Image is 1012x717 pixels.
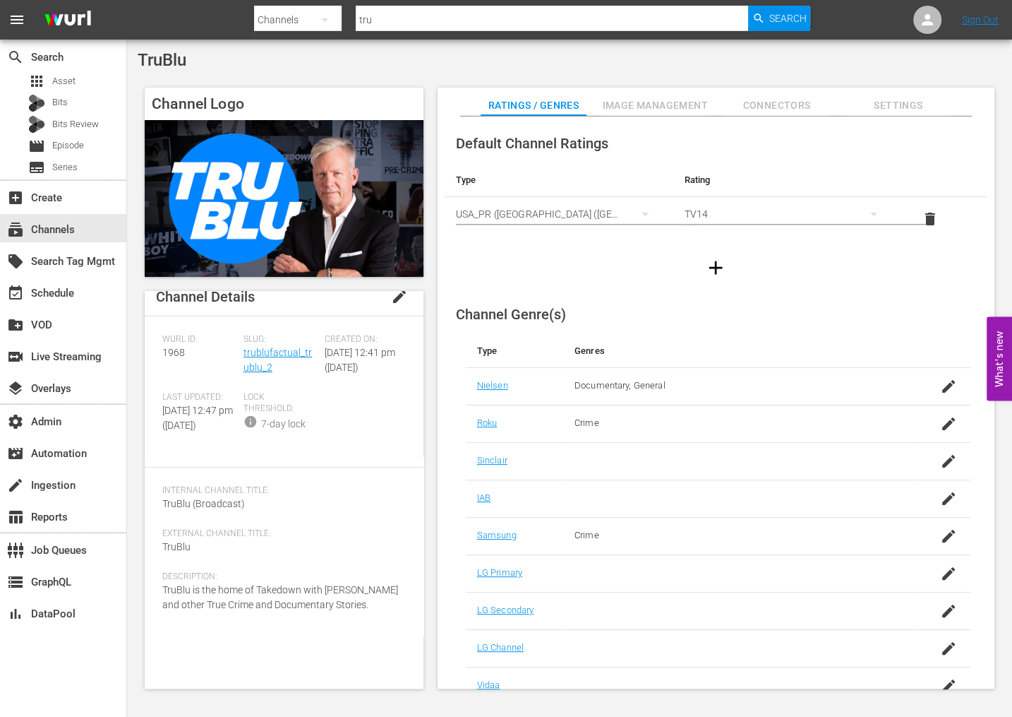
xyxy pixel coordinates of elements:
span: Bits Review [52,117,99,131]
span: info [243,415,258,429]
span: TruBlu [138,50,186,70]
a: LG Channel [477,642,524,653]
span: [DATE] 12:47 pm ([DATE]) [162,405,233,431]
span: Live Streaming [7,348,24,365]
h4: Channel Logo [145,88,423,120]
a: LG Secondary [477,605,534,615]
span: DataPool [7,605,24,622]
span: menu [8,11,25,28]
span: Default Channel Ratings [456,135,608,152]
span: Admin [7,413,24,430]
th: Type [466,334,563,368]
span: Search [769,6,807,31]
span: Search [7,49,24,66]
span: 1968 [162,347,185,358]
span: Channel Genre(s) [456,306,566,323]
a: Samsung [477,530,517,540]
span: Wurl ID: [162,334,236,345]
span: Lock Threshold: [243,392,318,415]
span: Bits [52,95,68,109]
a: Vidaa [477,680,500,690]
div: USA_PR ([GEOGRAPHIC_DATA] ([GEOGRAPHIC_DATA])) [456,194,662,234]
span: Slug: [243,334,318,345]
span: Image Management [602,97,708,114]
span: Ratings / Genres [481,97,586,114]
th: Rating [673,163,902,197]
span: Created On: [325,334,399,345]
span: GraphQL [7,574,24,591]
span: Reports [7,509,24,526]
button: Open Feedback Widget [987,316,1012,401]
span: Overlays [7,380,24,397]
img: TruBlu [145,120,423,277]
span: Channels [7,221,24,238]
span: Description: [162,571,399,583]
th: Genres [563,334,916,368]
span: Automation [7,445,24,462]
button: delete [913,202,947,236]
span: Series [28,159,45,176]
span: Channel Details [156,288,255,305]
span: Episode [52,138,84,153]
table: simple table [445,163,987,241]
span: TruBlu (Broadcast) [162,498,245,509]
a: trublufactual_trublu_2 [243,347,312,373]
span: Asset [52,74,76,88]
a: IAB [477,492,490,503]
button: edit [382,280,416,314]
a: Sinclair [477,455,507,466]
span: Last Updated: [162,392,236,403]
span: [DATE] 12:41 pm ([DATE]) [325,347,395,373]
span: Schedule [7,285,24,302]
th: Type [445,163,673,197]
span: Internal Channel Title: [162,485,399,497]
div: Bits [28,95,45,112]
a: Sign Out [962,14,999,25]
div: TV14 [685,194,891,234]
span: Job Queues [7,542,24,559]
a: Roku [477,417,498,428]
span: Ingestion [7,477,24,494]
span: External Channel Title: [162,528,399,540]
span: VOD [7,316,24,333]
span: Create [7,189,24,206]
span: Search Tag Mgmt [7,253,24,270]
span: Settings [845,97,951,114]
span: delete [922,211,939,227]
button: Search [748,6,810,31]
span: TruBlu [162,541,191,552]
div: Bits Review [28,116,45,133]
img: ans4CAIJ8jUAAAAAAAAAAAAAAAAAAAAAAAAgQb4GAAAAAAAAAAAAAAAAAAAAAAAAJMjXAAAAAAAAAAAAAAAAAAAAAAAAgAT5G... [34,4,102,37]
span: Asset [28,73,45,90]
span: TruBlu is the home of Takedown with [PERSON_NAME] and other True Crime and Documentary Stories. [162,584,398,610]
span: Connectors [723,97,829,114]
a: Nielsen [477,380,508,391]
span: Episode [28,138,45,155]
div: 7-day lock [261,417,306,432]
span: Series [52,160,78,174]
span: edit [391,288,408,305]
a: LG Primary [477,567,522,578]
